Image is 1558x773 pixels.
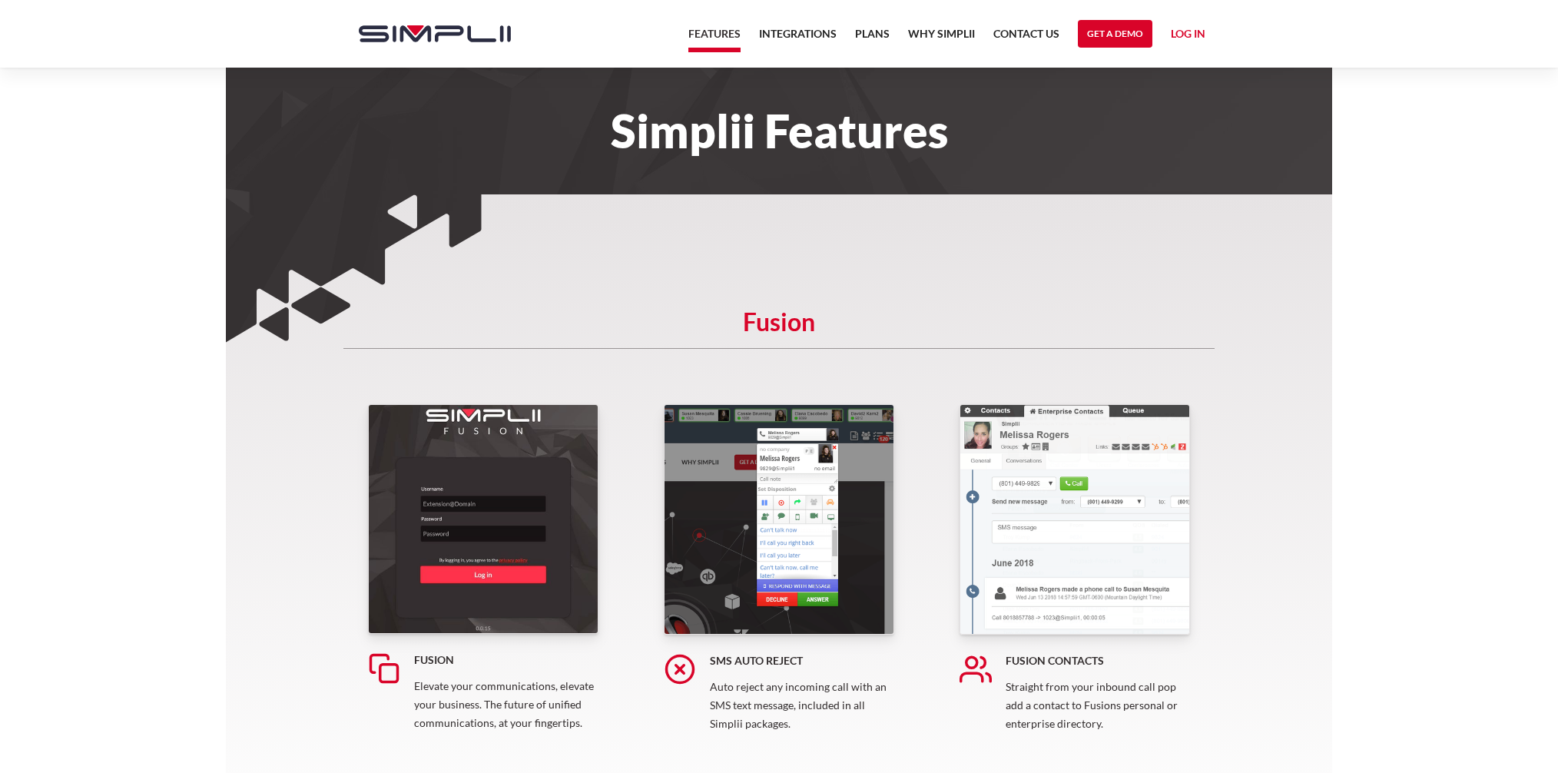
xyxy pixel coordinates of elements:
h5: Fusion [343,314,1215,349]
a: FusionElevate your communications, elevate your business. The future of unified communications, a... [368,404,598,769]
h1: Simplii Features [343,114,1215,148]
a: Plans [855,25,890,52]
p: Elevate your communications, elevate your business. The future of unified communications, at your... [414,677,598,732]
a: SMS Auto RejectAuto reject any incoming call with an SMS text message, included in all Simplii pa... [664,404,894,769]
img: Simplii [359,25,511,42]
h5: Fusion Contacts [1006,653,1190,668]
a: Log in [1171,25,1205,48]
h5: SMS Auto Reject [710,653,894,668]
a: Contact US [993,25,1059,52]
a: Integrations [759,25,837,52]
a: Features [688,25,741,52]
a: Why Simplii [908,25,975,52]
a: Fusion ContactsStraight from your inbound call pop add a contact to Fusions personal or enterpris... [960,404,1190,769]
h5: Fusion [414,652,598,668]
p: Straight from your inbound call pop add a contact to Fusions personal or enterprise directory. [1006,678,1190,733]
a: Get a Demo [1078,20,1152,48]
p: Auto reject any incoming call with an SMS text message, included in all Simplii packages. [710,678,894,733]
